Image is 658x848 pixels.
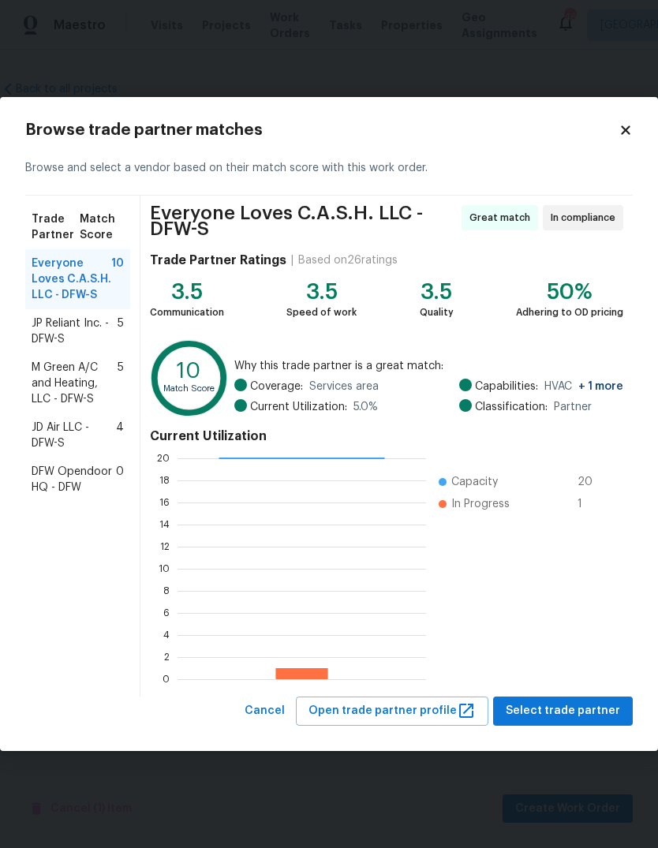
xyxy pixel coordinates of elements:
[554,399,592,415] span: Partner
[544,379,623,394] span: HVAC
[286,284,357,300] div: 3.5
[32,360,118,407] span: M Green A/C and Heating, LLC - DFW-S
[578,381,623,392] span: + 1 more
[118,316,124,347] span: 5
[159,498,170,507] text: 16
[163,586,170,596] text: 8
[493,697,633,726] button: Select trade partner
[516,284,623,300] div: 50%
[469,210,536,226] span: Great match
[250,379,303,394] span: Coverage:
[150,252,286,268] h4: Trade Partner Ratings
[32,256,111,303] span: Everyone Loves C.A.S.H. LLC - DFW-S
[116,420,124,451] span: 4
[353,399,378,415] span: 5.0 %
[451,474,498,490] span: Capacity
[551,210,622,226] span: In compliance
[163,630,170,640] text: 4
[309,379,379,394] span: Services area
[150,284,224,300] div: 3.5
[163,674,170,684] text: 0
[159,564,170,573] text: 10
[475,379,538,394] span: Capabilities:
[118,360,124,407] span: 5
[32,464,116,495] span: DFW Opendoor HQ - DFW
[234,358,623,374] span: Why this trade partner is a great match:
[32,420,116,451] span: JD Air LLC - DFW-S
[164,652,170,662] text: 2
[157,454,170,463] text: 20
[578,496,603,512] span: 1
[250,399,347,415] span: Current Utilization:
[516,304,623,320] div: Adhering to OD pricing
[238,697,291,726] button: Cancel
[177,361,200,383] text: 10
[163,608,170,618] text: 6
[298,252,398,268] div: Based on 26 ratings
[150,304,224,320] div: Communication
[286,304,357,320] div: Speed of work
[451,496,510,512] span: In Progress
[578,474,603,490] span: 20
[32,316,118,347] span: JP Reliant Inc. - DFW-S
[420,304,454,320] div: Quality
[308,701,476,721] span: Open trade partner profile
[150,428,623,444] h4: Current Utilization
[163,384,215,393] text: Match Score
[32,211,80,243] span: Trade Partner
[159,476,170,485] text: 18
[25,122,619,138] h2: Browse trade partner matches
[296,697,488,726] button: Open trade partner profile
[25,141,633,196] div: Browse and select a vendor based on their match score with this work order.
[245,701,285,721] span: Cancel
[159,520,170,529] text: 14
[160,542,170,551] text: 12
[506,701,620,721] span: Select trade partner
[111,256,124,303] span: 10
[116,464,124,495] span: 0
[150,205,457,237] span: Everyone Loves C.A.S.H. LLC - DFW-S
[80,211,124,243] span: Match Score
[475,399,548,415] span: Classification:
[420,284,454,300] div: 3.5
[286,252,298,268] div: |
